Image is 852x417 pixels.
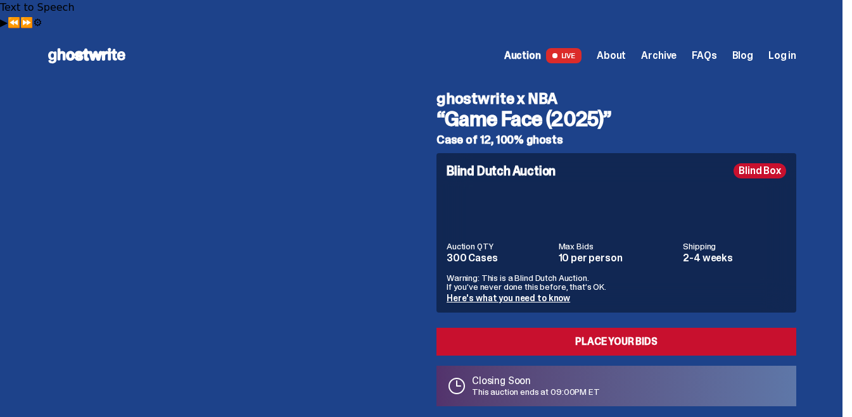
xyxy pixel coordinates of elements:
[436,328,796,356] a: Place your Bids
[559,242,676,251] dt: Max Bids
[734,163,786,178] div: Blind Box
[447,242,551,251] dt: Auction QTY
[447,165,556,177] h4: Blind Dutch Auction
[472,376,600,386] p: Closing Soon
[692,51,716,61] a: FAQs
[597,51,626,61] a: About
[732,51,753,61] a: Blog
[447,292,570,304] a: Here's what you need to know
[472,387,600,396] p: This auction ends at 09:00PM ET
[683,242,786,251] dt: Shipping
[436,91,796,106] h4: ghostwrite x NBA
[33,15,42,30] button: Settings
[20,15,33,30] button: Forward
[504,48,582,63] a: Auction LIVE
[546,48,582,63] span: LIVE
[436,134,796,146] h5: Case of 12, 100% ghosts
[447,273,786,291] p: Warning: This is a Blind Dutch Auction. If you’ve never done this before, that’s OK.
[8,15,20,30] button: Previous
[768,51,796,61] a: Log in
[641,51,677,61] a: Archive
[559,253,676,263] dd: 10 per person
[447,253,551,263] dd: 300 Cases
[504,51,541,61] span: Auction
[683,253,786,263] dd: 2-4 weeks
[436,109,796,129] h3: “Game Face (2025)”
